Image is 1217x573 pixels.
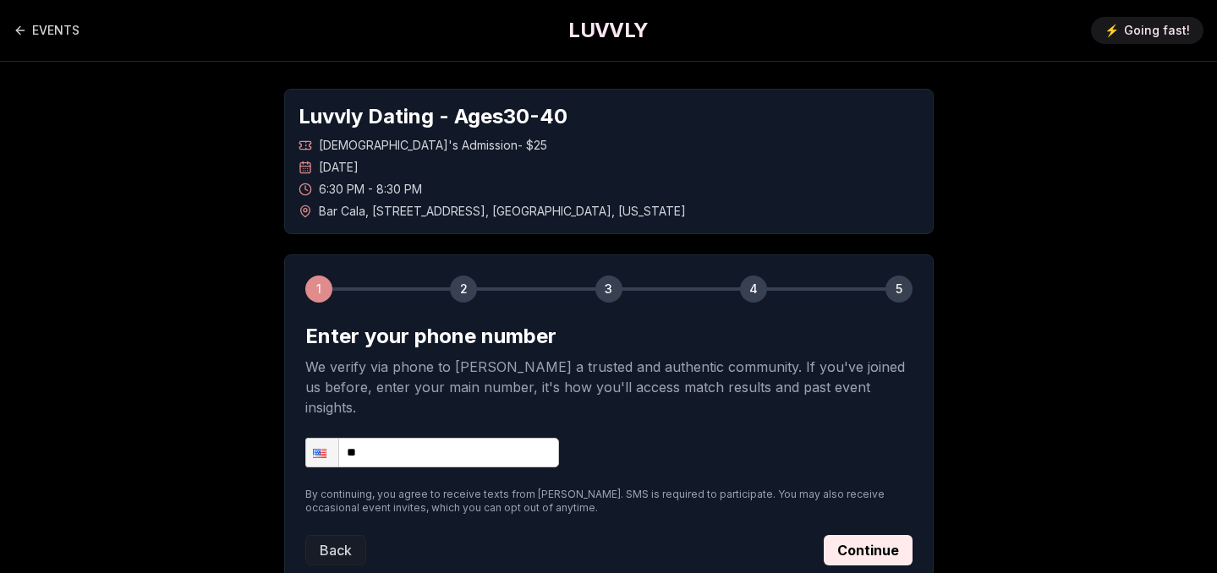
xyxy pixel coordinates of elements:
a: LUVVLY [568,17,648,44]
span: ⚡️ [1105,22,1119,39]
a: Back to events [14,14,79,47]
span: [DATE] [319,159,359,176]
p: By continuing, you agree to receive texts from [PERSON_NAME]. SMS is required to participate. You... [305,488,913,515]
div: 4 [740,276,767,303]
h2: Enter your phone number [305,323,913,350]
button: Continue [824,535,913,565]
p: We verify via phone to [PERSON_NAME] a trusted and authentic community. If you've joined us befor... [305,357,913,417]
div: United States: + 1 [306,439,338,467]
div: 5 [885,276,913,303]
span: 6:30 PM - 8:30 PM [319,181,422,198]
h1: Luvvly Dating - Ages 30 - 40 [299,103,919,130]
button: Back [305,535,366,565]
span: [DEMOGRAPHIC_DATA]'s Admission - $25 [319,137,547,154]
div: 1 [305,276,332,303]
span: Bar Cala , [STREET_ADDRESS] , [GEOGRAPHIC_DATA] , [US_STATE] [319,203,686,220]
span: Going fast! [1124,22,1190,39]
div: 2 [450,276,477,303]
div: 3 [595,276,622,303]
